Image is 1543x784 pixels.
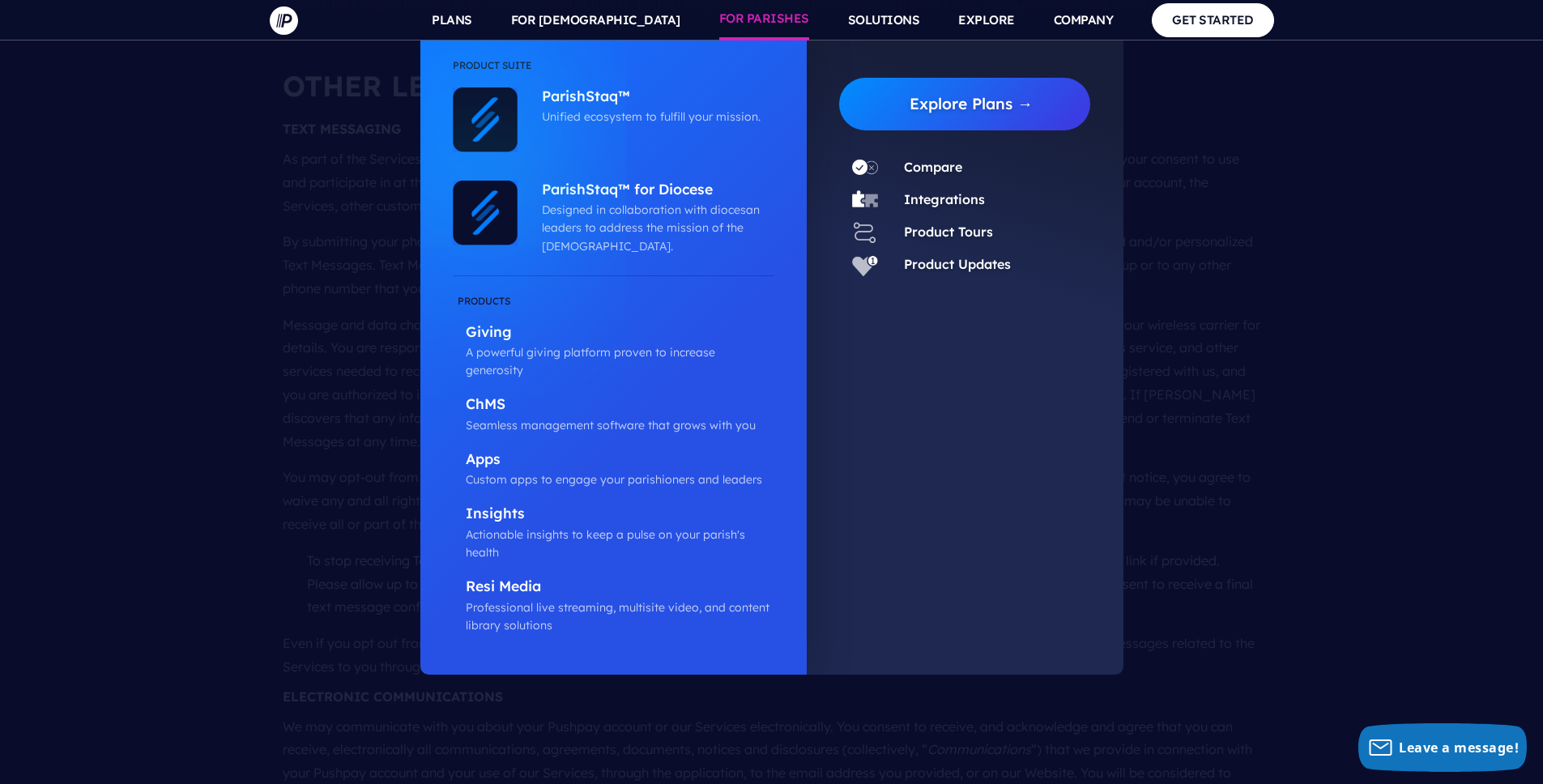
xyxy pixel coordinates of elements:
[542,201,766,255] p: Designed in collaboration with diocesan leaders to address the mission of the [DEMOGRAPHIC_DATA].
[852,252,878,278] img: Product Updates - Icon
[466,323,774,343] p: Giving
[453,577,774,634] a: Resi Media Professional live streaming, multisite video, and content library solutions
[466,450,774,471] p: Apps
[904,159,962,175] a: Compare
[466,577,774,598] p: Resi Media
[466,599,774,635] p: Professional live streaming, multisite video, and content library solutions
[904,224,993,240] a: Product Tours
[466,416,774,434] p: Seamless management software that grows with you
[466,526,774,562] p: Actionable insights to keep a pulse on your parish's health
[839,252,891,278] a: Product Updates - Icon
[453,450,774,489] a: Apps Custom apps to engage your parishioners and leaders
[542,108,766,126] p: Unified ecosystem to fulfill your mission.
[839,155,891,181] a: Compare - Icon
[852,187,878,213] img: Integrations - Icon
[453,181,518,245] img: ParishStaq™ for Diocese - Icon
[542,181,766,201] p: ParishStaq™ for Diocese
[453,87,518,152] img: ParishStaq™ - Icon
[852,219,878,245] img: Product Tours - Icon
[453,57,774,87] li: Product Suite
[518,181,766,255] a: ParishStaq™ for Diocese Designed in collaboration with diocesan leaders to address the mission of...
[839,219,891,245] a: Product Tours - Icon
[904,191,985,207] a: Integrations
[839,187,891,213] a: Integrations - Icon
[453,292,774,380] a: Giving A powerful giving platform proven to increase generosity
[466,343,774,380] p: A powerful giving platform proven to increase generosity
[1399,739,1519,756] span: Leave a message!
[904,256,1011,272] a: Product Updates
[518,87,766,126] a: ParishStaq™ Unified ecosystem to fulfill your mission.
[453,505,774,561] a: Insights Actionable insights to keep a pulse on your parish's health
[852,78,1091,130] a: Explore Plans →
[466,395,774,415] p: ChMS
[852,155,878,181] img: Compare - Icon
[1358,723,1527,772] button: Leave a message!
[453,395,774,434] a: ChMS Seamless management software that grows with you
[542,87,766,108] p: ParishStaq™
[466,471,774,488] p: Custom apps to engage your parishioners and leaders
[1152,3,1274,36] a: GET STARTED
[466,505,774,525] p: Insights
